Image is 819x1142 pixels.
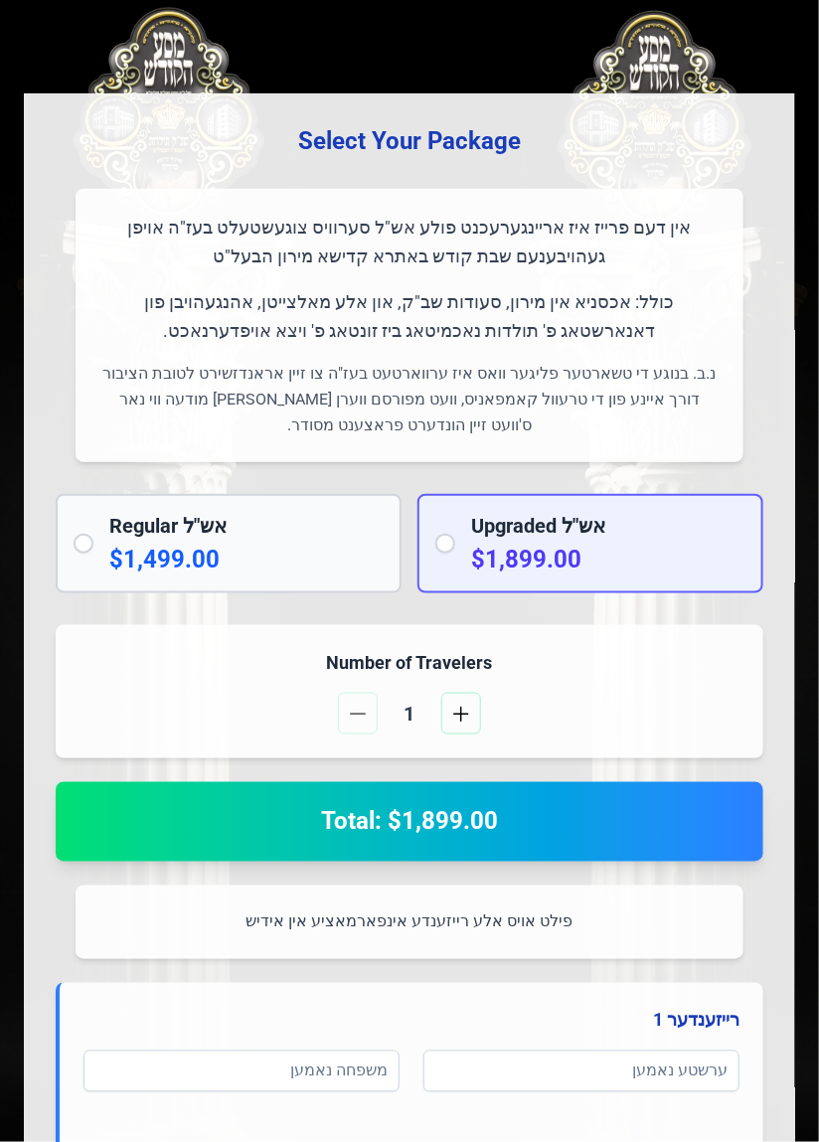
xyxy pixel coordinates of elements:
p: כולל: אכסניא אין מירון, סעודות שב"ק, און אלע מאלצייטן, אהנגעהויבן פון דאנארשטאג פ' תולדות נאכמיטא... [99,287,720,346]
h4: Number of Travelers [80,649,739,677]
h3: Select Your Package [56,125,763,157]
span: 1 [386,700,433,728]
h2: Regular אש"ל [109,512,384,540]
p: אין דעם פרייז איז אריינגערעכנט פולע אש"ל סערוויס צוגעשטעלט בעז"ה אויפן געהויבענעם שבת קודש באתרא ... [99,213,720,271]
p: פילט אויס אלע רייזענדע אינפארמאציע אין אידיש [99,909,720,935]
p: $1,899.00 [471,544,745,575]
p: $1,499.00 [109,544,384,575]
p: נ.ב. בנוגע די טשארטער פליגער וואס איז ערווארטעט בעז"ה צו זיין אראנדזשירט לטובת הציבור דורך איינע ... [99,361,720,438]
h4: רייזענדער 1 [83,1007,739,1035]
h2: Total: $1,899.00 [80,806,739,838]
h2: Upgraded אש"ל [471,512,745,540]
